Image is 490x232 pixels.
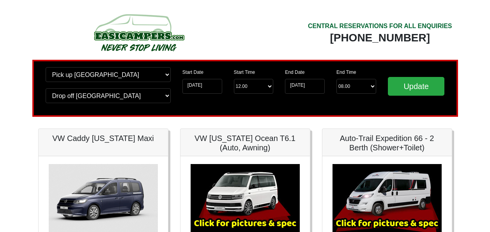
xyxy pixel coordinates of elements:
h5: VW [US_STATE] Ocean T6.1 (Auto, Awning) [188,134,302,152]
div: CENTRAL RESERVATIONS FOR ALL ENQUIRIES [308,21,452,31]
h5: VW Caddy [US_STATE] Maxi [46,134,160,143]
input: Update [388,77,445,96]
label: End Time [336,69,356,76]
h5: Auto-Trail Expedition 66 - 2 Berth (Shower+Toilet) [330,134,444,152]
label: Start Date [182,69,203,76]
div: [PHONE_NUMBER] [308,31,452,45]
input: Return Date [285,79,325,94]
label: End Date [285,69,304,76]
label: Start Time [234,69,255,76]
input: Start Date [182,79,222,94]
img: campers-checkout-logo.png [65,11,213,54]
